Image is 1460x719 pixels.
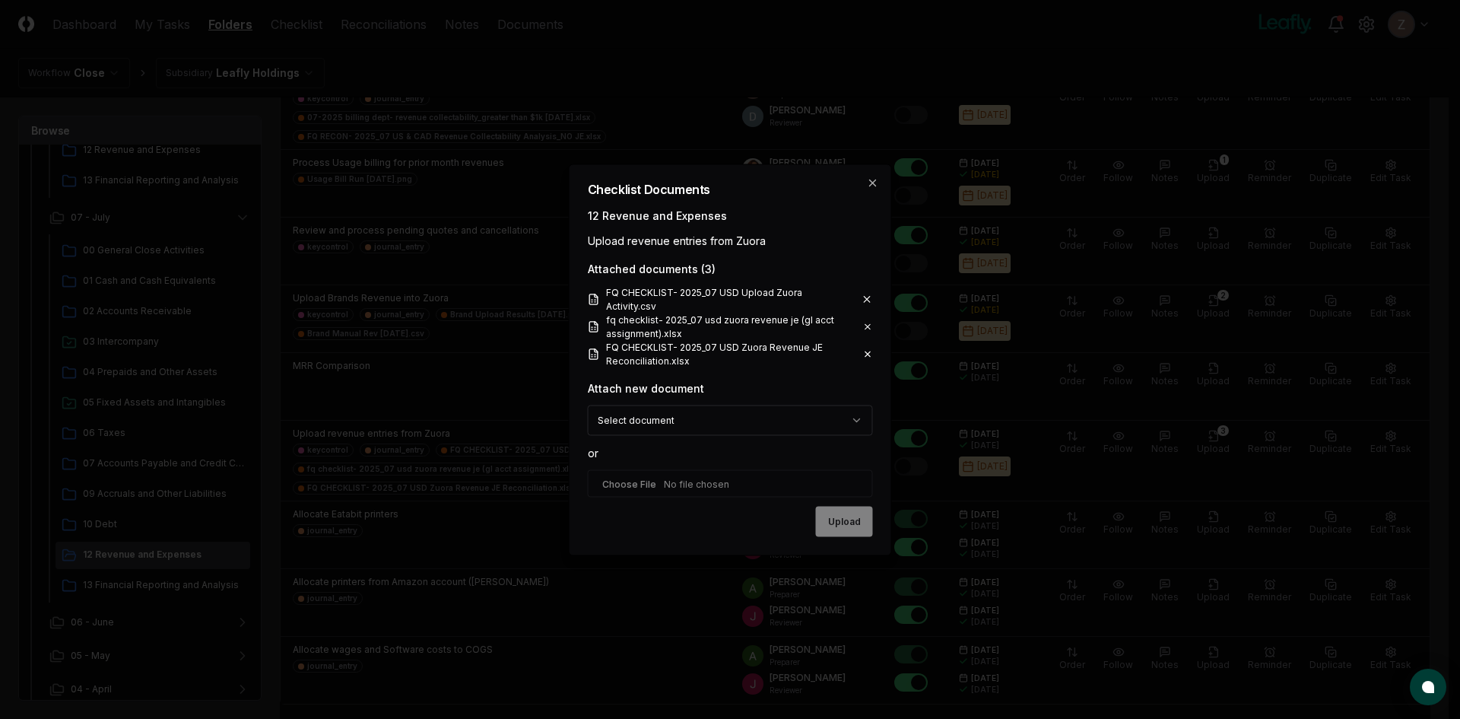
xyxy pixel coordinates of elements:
[588,285,862,313] a: FQ CHECKLIST- 2025_07 USD Upload Zuora Activity.csv
[588,380,704,396] div: Attach new document
[588,260,873,276] div: Attached documents ( 3 )
[588,183,873,195] h2: Checklist Documents
[588,444,873,460] div: or
[588,207,873,223] div: 12 Revenue and Expenses
[588,232,873,248] div: Upload revenue entries from Zuora
[588,340,863,367] a: FQ CHECKLIST- 2025_07 USD Zuora Revenue JE Reconciliation.xlsx
[588,313,863,340] a: fq checklist- 2025_07 usd zuora revenue je (gl acct assignment).xlsx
